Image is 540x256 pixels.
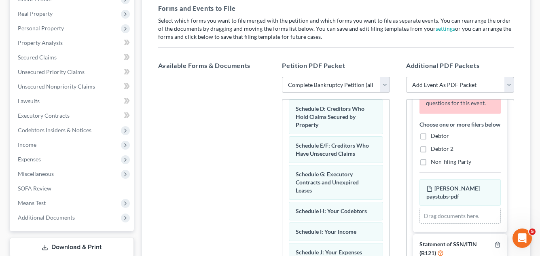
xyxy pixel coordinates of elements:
a: Unsecured Priority Claims [11,65,134,79]
span: Non-filing Party [431,158,471,165]
label: Choose one or more filers below [419,120,500,129]
span: Schedule I: Your Income [296,228,356,235]
span: Unsecured Nonpriority Claims [18,83,95,90]
span: Income [18,141,36,148]
h5: Forms and Events to File [158,4,514,13]
h5: Additional PDF Packets [406,61,514,70]
span: Real Property [18,10,53,17]
span: Please fill out all the questions for this event. [426,91,486,106]
span: Unsecured Priority Claims [18,68,85,75]
a: Property Analysis [11,36,134,50]
span: Debtor 2 [431,145,453,152]
span: Schedule J: Your Expenses [296,249,362,256]
span: Property Analysis [18,39,63,46]
span: Schedule G: Executory Contracts and Unexpired Leases [296,171,359,194]
span: Schedule E/F: Creditors Who Have Unsecured Claims [296,142,369,157]
iframe: Intercom live chat [512,228,532,248]
span: Additional Documents [18,214,75,221]
a: Secured Claims [11,50,134,65]
span: Personal Property [18,25,64,32]
a: SOFA Review [11,181,134,196]
span: Schedule D: Creditors Who Hold Claims Secured by Property [296,105,364,128]
span: Schedule H: Your Codebtors [296,207,367,214]
h5: Available Forms & Documents [158,61,266,70]
span: Codebtors Insiders & Notices [18,127,91,133]
span: SOFA Review [18,185,51,192]
span: Lawsuits [18,97,40,104]
a: Lawsuits [11,94,134,108]
span: Expenses [18,156,41,163]
a: settings [436,25,455,32]
a: Executory Contracts [11,108,134,123]
span: 5 [529,228,536,235]
span: Means Test [18,199,46,206]
span: Executory Contracts [18,112,70,119]
a: Unsecured Nonpriority Claims [11,79,134,94]
p: Select which forms you want to file merged with the petition and which forms you want to file as ... [158,17,514,41]
span: Debtor [431,132,449,139]
span: Petition PDF Packet [282,61,345,69]
div: Drag documents here. [419,208,501,224]
span: [PERSON_NAME] paystubs-pdf [426,185,480,200]
span: Secured Claims [18,54,57,61]
span: Miscellaneous [18,170,54,177]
